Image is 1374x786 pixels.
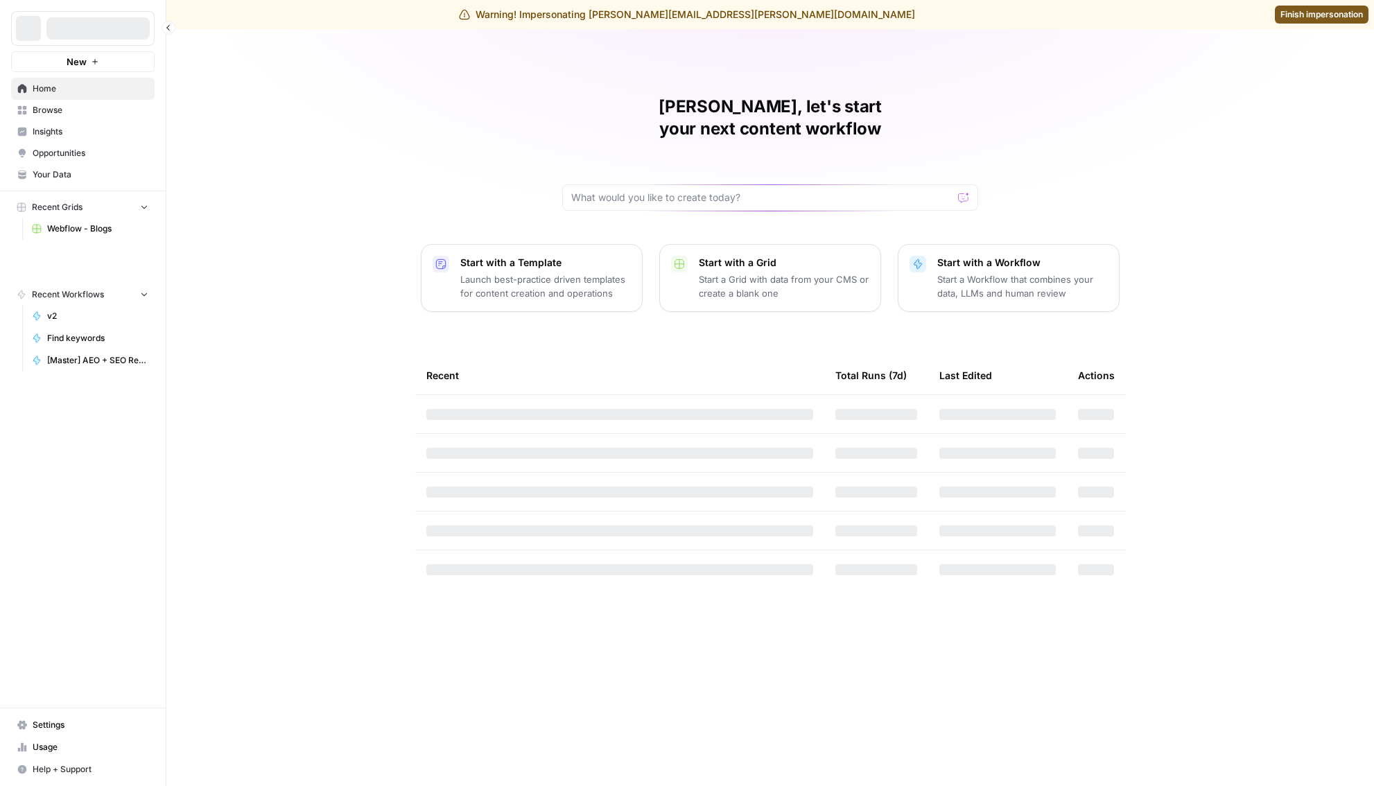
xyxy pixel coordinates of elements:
[939,356,992,394] div: Last Edited
[32,201,82,213] span: Recent Grids
[11,164,155,186] a: Your Data
[33,741,148,753] span: Usage
[33,125,148,138] span: Insights
[11,714,155,736] a: Settings
[33,147,148,159] span: Opportunities
[562,96,978,140] h1: [PERSON_NAME], let's start your next content workflow
[659,244,881,312] button: Start with a GridStart a Grid with data from your CMS or create a blank one
[26,218,155,240] a: Webflow - Blogs
[47,354,148,367] span: [Master] AEO + SEO Refresh
[1078,356,1115,394] div: Actions
[699,256,869,270] p: Start with a Grid
[937,256,1108,270] p: Start with a Workflow
[937,272,1108,300] p: Start a Workflow that combines your data, LLMs and human review
[26,349,155,372] a: [Master] AEO + SEO Refresh
[11,121,155,143] a: Insights
[459,8,915,21] div: Warning! Impersonating [PERSON_NAME][EMAIL_ADDRESS][PERSON_NAME][DOMAIN_NAME]
[26,327,155,349] a: Find keywords
[47,310,148,322] span: v2
[460,256,631,270] p: Start with a Template
[571,191,953,204] input: What would you like to create today?
[421,244,643,312] button: Start with a TemplateLaunch best-practice driven templates for content creation and operations
[47,222,148,235] span: Webflow - Blogs
[898,244,1120,312] button: Start with a WorkflowStart a Workflow that combines your data, LLMs and human review
[33,719,148,731] span: Settings
[1280,8,1363,21] span: Finish impersonation
[11,142,155,164] a: Opportunities
[11,51,155,72] button: New
[460,272,631,300] p: Launch best-practice driven templates for content creation and operations
[26,305,155,327] a: v2
[1275,6,1368,24] a: Finish impersonation
[32,288,104,301] span: Recent Workflows
[699,272,869,300] p: Start a Grid with data from your CMS or create a blank one
[11,197,155,218] button: Recent Grids
[11,758,155,780] button: Help + Support
[47,332,148,344] span: Find keywords
[426,356,813,394] div: Recent
[11,99,155,121] a: Browse
[33,763,148,776] span: Help + Support
[11,284,155,305] button: Recent Workflows
[33,82,148,95] span: Home
[835,356,907,394] div: Total Runs (7d)
[33,104,148,116] span: Browse
[11,736,155,758] a: Usage
[33,168,148,181] span: Your Data
[67,55,87,69] span: New
[11,78,155,100] a: Home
